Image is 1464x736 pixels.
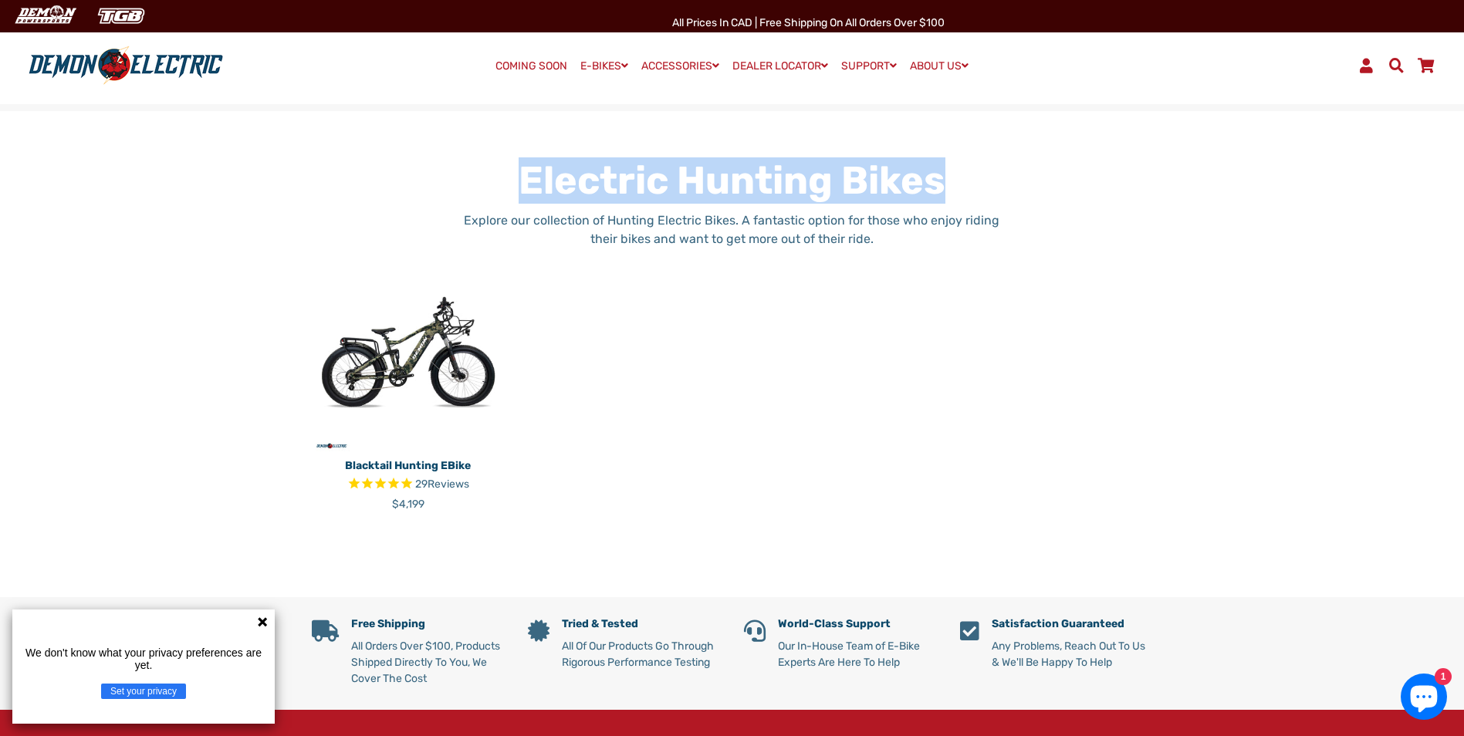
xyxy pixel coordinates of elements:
[992,638,1153,670] p: Any Problems, Reach Out To Us & We'll Be Happy To Help
[351,638,505,687] p: All Orders Over $100, Products Shipped Directly To You, We Cover The Cost
[90,3,153,29] img: TGB Canada
[778,618,937,631] h5: World-Class Support
[312,452,505,512] a: Blacktail Hunting eBike Rated 4.7 out of 5 stars 29 reviews $4,199
[562,638,721,670] p: All Of Our Products Go Through Rigorous Performance Testing
[904,55,974,77] a: ABOUT US
[562,618,721,631] h5: Tried & Tested
[8,3,82,29] img: Demon Electric
[312,476,505,494] span: Rated 4.7 out of 5 stars 29 reviews
[312,259,505,452] img: Blacktail Hunting eBike - Demon Electric
[23,46,228,86] img: Demon Electric logo
[490,56,573,77] a: COMING SOON
[575,55,634,77] a: E-BIKES
[455,157,1009,204] h1: Electric Hunting Bikes
[778,638,937,670] p: Our In-House Team of E-Bike Experts Are Here To Help
[19,647,269,671] p: We don't know what your privacy preferences are yet.
[415,478,469,491] span: 29 reviews
[312,457,505,474] p: Blacktail Hunting eBike
[428,478,469,491] span: Reviews
[992,618,1153,631] h5: Satisfaction Guaranteed
[101,684,186,699] button: Set your privacy
[464,213,999,246] span: Explore our collection of Hunting Electric Bikes. A fantastic option for those who enjoy riding t...
[672,16,945,29] span: All Prices in CAD | Free shipping on all orders over $100
[636,55,725,77] a: ACCESSORIES
[1396,674,1452,724] inbox-online-store-chat: Shopify online store chat
[836,55,902,77] a: SUPPORT
[392,498,424,511] span: $4,199
[727,55,833,77] a: DEALER LOCATOR
[351,618,505,631] h5: Free Shipping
